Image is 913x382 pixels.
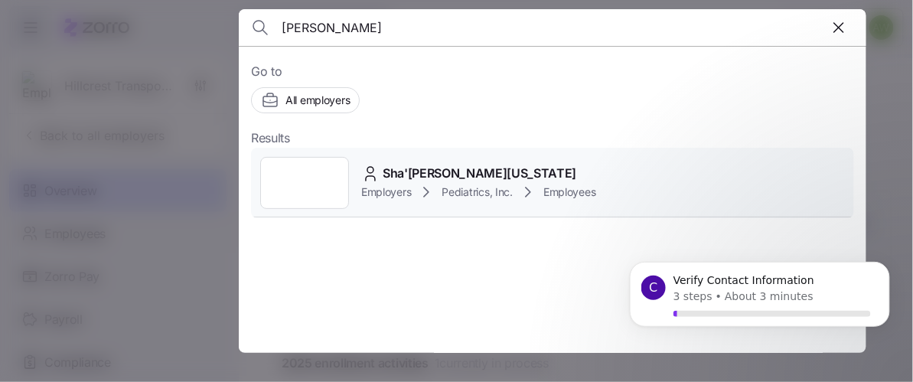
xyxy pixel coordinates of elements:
[251,129,290,148] span: Results
[289,168,320,198] img: Employer logo
[361,184,411,200] span: Employers
[251,62,854,81] span: Go to
[607,244,913,374] iframe: Intercom notifications message
[543,184,595,200] span: Employees
[285,93,350,108] span: All employers
[251,87,360,113] button: All employers
[442,184,513,200] span: Pediatrics, Inc.
[383,164,576,183] span: Sha'[PERSON_NAME][US_STATE]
